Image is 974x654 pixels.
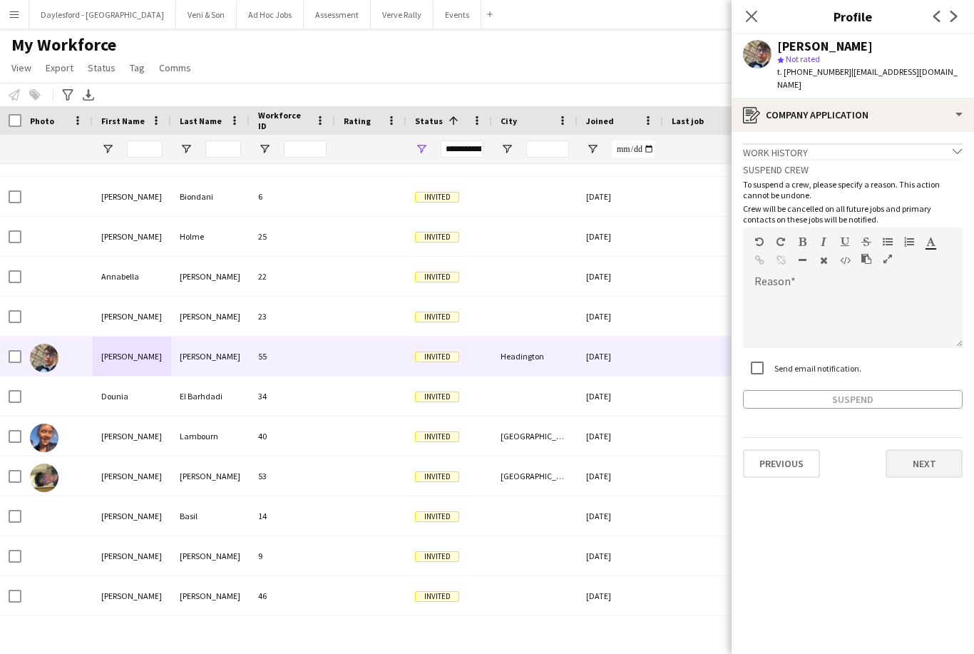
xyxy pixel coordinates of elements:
[82,58,121,77] a: Status
[415,591,459,602] span: Invited
[415,272,459,282] span: Invited
[578,217,663,256] div: [DATE]
[30,464,58,492] img: Franco Rubinstein
[171,536,250,576] div: [PERSON_NAME]
[776,236,786,247] button: Redo
[130,61,145,74] span: Tag
[578,337,663,376] div: [DATE]
[492,337,578,376] div: Headington
[180,116,222,126] span: Last Name
[30,424,58,452] img: Erin Lambourn
[11,34,116,56] span: My Workforce
[672,116,704,126] span: Last job
[578,456,663,496] div: [DATE]
[171,456,250,496] div: [PERSON_NAME]
[171,337,250,376] div: [PERSON_NAME]
[904,236,914,247] button: Ordered List
[93,217,171,256] div: [PERSON_NAME]
[88,61,116,74] span: Status
[578,177,663,216] div: [DATE]
[284,140,327,158] input: Workforce ID Filter Input
[732,98,974,132] div: Company application
[127,140,163,158] input: First Name Filter Input
[46,61,73,74] span: Export
[861,253,871,265] button: Paste as plain text
[492,417,578,456] div: [GEOGRAPHIC_DATA]
[205,140,241,158] input: Last Name Filter Input
[171,576,250,615] div: [PERSON_NAME]
[171,217,250,256] div: Holme
[415,551,459,562] span: Invited
[344,116,371,126] span: Rating
[250,377,335,416] div: 34
[415,471,459,482] span: Invited
[371,1,434,29] button: Verve Rally
[819,255,829,266] button: Clear Formatting
[883,236,893,247] button: Unordered List
[415,511,459,522] span: Invited
[6,58,37,77] a: View
[93,257,171,296] div: Annabella
[578,536,663,576] div: [DATE]
[93,576,171,615] div: [PERSON_NAME]
[754,236,764,247] button: Undo
[250,297,335,336] div: 23
[80,86,97,103] app-action-btn: Export XLSX
[415,392,459,402] span: Invited
[30,116,54,126] span: Photo
[578,257,663,296] div: [DATE]
[93,417,171,456] div: [PERSON_NAME]
[786,53,820,64] span: Not rated
[578,297,663,336] div: [DATE]
[415,312,459,322] span: Invited
[797,255,807,266] button: Horizontal Line
[250,177,335,216] div: 6
[883,253,893,265] button: Fullscreen
[93,177,171,216] div: [PERSON_NAME]
[415,352,459,362] span: Invited
[29,1,176,29] button: Daylesford - [GEOGRAPHIC_DATA]
[415,143,428,155] button: Open Filter Menu
[861,236,871,247] button: Strikethrough
[159,61,191,74] span: Comms
[578,417,663,456] div: [DATE]
[578,576,663,615] div: [DATE]
[153,58,197,77] a: Comms
[886,449,963,478] button: Next
[11,61,31,74] span: View
[101,143,114,155] button: Open Filter Menu
[415,431,459,442] span: Invited
[743,449,820,478] button: Previous
[93,297,171,336] div: [PERSON_NAME]
[180,143,193,155] button: Open Filter Menu
[840,236,850,247] button: Underline
[237,1,304,29] button: Ad Hoc Jobs
[501,116,517,126] span: City
[93,337,171,376] div: [PERSON_NAME]
[578,377,663,416] div: [DATE]
[93,456,171,496] div: [PERSON_NAME]
[732,7,974,26] h3: Profile
[250,417,335,456] div: 40
[586,143,599,155] button: Open Filter Menu
[840,255,850,266] button: HTML Code
[777,66,958,90] span: | [EMAIL_ADDRESS][DOMAIN_NAME]
[612,140,655,158] input: Joined Filter Input
[819,236,829,247] button: Italic
[171,496,250,536] div: Basil
[578,496,663,536] div: [DATE]
[93,536,171,576] div: [PERSON_NAME]
[93,496,171,536] div: [PERSON_NAME]
[434,1,481,29] button: Events
[415,116,443,126] span: Status
[777,40,873,53] div: [PERSON_NAME]
[171,177,250,216] div: Biondani
[171,297,250,336] div: [PERSON_NAME]
[743,203,963,225] p: Crew will be cancelled on all future jobs and primary contacts on these jobs will be notified.
[258,143,271,155] button: Open Filter Menu
[501,143,513,155] button: Open Filter Menu
[743,163,963,176] h3: Suspend crew
[171,257,250,296] div: [PERSON_NAME]
[526,140,569,158] input: City Filter Input
[250,536,335,576] div: 9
